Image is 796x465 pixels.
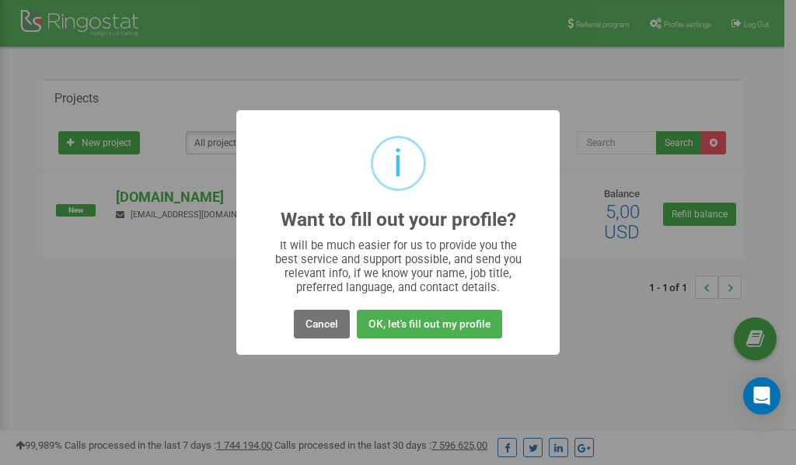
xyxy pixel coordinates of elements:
[281,210,516,231] h2: Want to fill out your profile?
[267,238,529,294] div: It will be much easier for us to provide you the best service and support possible, and send you ...
[294,310,350,338] button: Cancel
[743,377,780,415] div: Open Intercom Messenger
[357,310,502,338] button: OK, let's fill out my profile
[393,138,403,189] div: i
